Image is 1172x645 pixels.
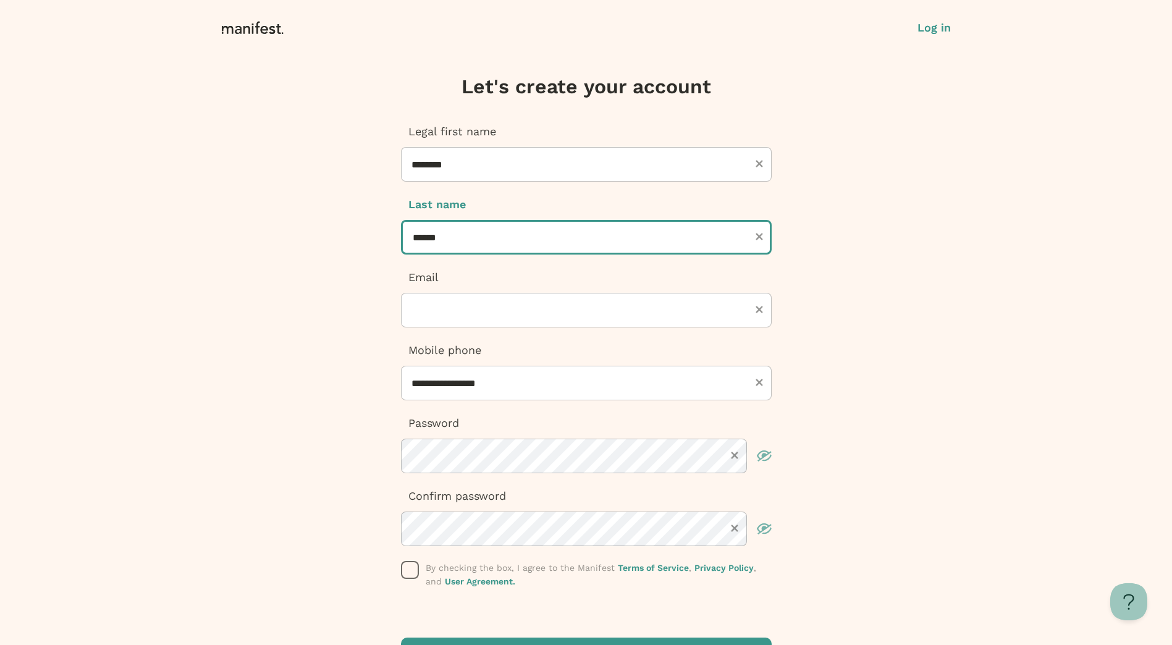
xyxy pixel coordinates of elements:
iframe: Toggle Customer Support [1110,583,1147,620]
p: Confirm password [401,488,772,504]
button: Log in [917,20,951,36]
p: Password [401,415,772,431]
p: Mobile phone [401,342,772,358]
p: Last name [401,196,772,213]
a: Terms of Service [618,563,689,573]
p: Legal first name [401,124,772,140]
h3: Let's create your account [401,74,772,99]
a: Privacy Policy [694,563,754,573]
a: User Agreement. [445,576,515,586]
p: Email [401,269,772,285]
span: By checking the box, I agree to the Manifest , , and [426,563,756,586]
